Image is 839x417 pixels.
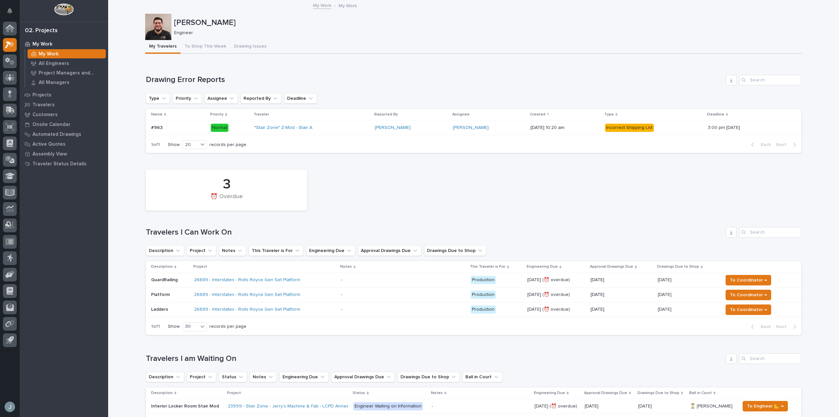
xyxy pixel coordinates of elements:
p: #963 [151,124,164,131]
div: Notifications [8,8,17,18]
a: All Engineers [25,59,108,68]
div: Incorrect Shipping List [605,124,654,132]
p: Reported By [374,111,398,118]
a: All Managers [25,78,108,87]
p: 1 of 1 [146,137,165,153]
tr: #963#963 Normal*Stair Zone* Z-Mod - Stair A [PERSON_NAME] [PERSON_NAME] [DATE] 10:20 amIncorrect ... [146,120,801,135]
a: Travelers [20,100,108,110]
span: To Engineer 📐 → [747,402,784,410]
a: Onsite Calendar [20,119,108,129]
p: All Managers [39,80,69,86]
a: Active Quotes [20,139,108,149]
p: Status [353,389,365,397]
button: Status [219,372,247,382]
div: 3 [157,176,296,193]
p: Project [227,389,241,397]
p: Type [604,111,614,118]
p: Description [151,263,173,270]
a: Automated Drawings [20,129,108,139]
p: Show [168,324,180,329]
p: Approval Drawings Due [590,263,633,270]
div: Search [739,227,801,238]
p: Customers [32,112,58,118]
span: To Coordinator → [730,306,767,314]
p: [DATE] [591,277,653,283]
button: Next [773,324,801,330]
p: My Work [39,51,59,57]
button: Approval Drawings Due [331,372,395,382]
div: - [432,404,433,409]
tr: GuardRailing26689 - Interstates - Rolls Royce Gen Set Platform - Production[DATE] (⏰ overdue)[DAT... [146,273,801,287]
button: Description [146,372,184,382]
input: Search [739,75,801,85]
p: 1 of 1 [146,319,165,335]
p: [PERSON_NAME] [174,18,800,28]
p: Project Managers and Engineers [39,70,103,76]
p: [DATE] [638,402,653,409]
button: To Shop This Week [181,40,230,54]
p: All Engineers [39,61,69,67]
p: Approval Drawings Due [584,389,627,397]
p: [DATE] (⏰ overdue) [535,402,578,409]
p: Engineering Due [527,263,558,270]
p: My Work [339,2,357,9]
a: Traveler Status Details [20,159,108,169]
p: [DATE] [591,307,653,312]
button: Description [146,245,184,256]
tr: Platform26689 - Interstates - Rolls Royce Gen Set Platform - Production[DATE] (⏰ overdue)[DATE][D... [146,287,801,302]
a: Assembly View [20,149,108,159]
tr: Ladders26689 - Interstates - Rolls Royce Gen Set Platform - Production[DATE] (⏰ overdue)[DATE][DA... [146,302,801,317]
a: [PERSON_NAME] [375,125,411,131]
button: Notes [219,245,246,256]
p: Name [151,111,163,118]
input: Search [739,353,801,364]
button: Project [187,245,216,256]
a: Customers [20,110,108,119]
div: - [341,277,342,283]
a: My Work [313,1,331,9]
p: Automated Drawings [32,132,81,137]
p: Notes [431,389,443,397]
p: My Work [32,41,52,47]
p: [DATE] [591,292,653,298]
p: [DATE] [658,305,673,312]
a: Projects [20,90,108,100]
h1: Travelers I Can Work On [146,228,723,237]
button: Reported By [241,93,282,104]
p: [DATE] (⏰ overdue) [527,277,585,283]
p: 3:00 pm [DATE] [708,124,741,131]
div: 30 [183,323,198,330]
p: Active Quotes [32,141,66,147]
a: 26689 - Interstates - Rolls Royce Gen Set Platform [194,292,300,298]
div: Production [471,276,496,284]
span: Back [757,324,771,330]
p: Created [530,111,545,118]
img: Workspace Logo [54,3,73,15]
p: Assembly View [32,151,67,157]
span: To Coordinator → [730,291,767,299]
button: To Coordinator → [726,275,771,285]
a: *Stair Zone* Z-Mod - Stair A [254,125,312,131]
button: Priority [173,93,202,104]
span: To Coordinator → [730,276,767,284]
tr: Interior Locker Room Stair ModInterior Locker Room Stair Mod 23999 - Stair Zone - Jerry's Machine... [146,399,801,414]
p: Travelers [32,102,55,108]
p: GuardRailing [151,277,189,283]
button: Deadline [284,93,317,104]
p: Priority [210,111,224,118]
p: Drawings Due to Shop [657,263,699,270]
p: Onsite Calendar [32,122,70,128]
button: Engineering Due [306,245,355,256]
button: Type [146,93,170,104]
div: Engineer Waiting on Information [353,402,423,410]
p: Traveler Status Details [32,161,87,167]
div: Production [471,305,496,314]
p: Projects [32,92,51,98]
div: Production [471,291,496,299]
button: To Coordinator → [726,304,771,315]
a: [PERSON_NAME] [453,125,489,131]
p: [DATE] (⏰ overdue) [527,292,585,298]
p: Ladders [151,307,189,312]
